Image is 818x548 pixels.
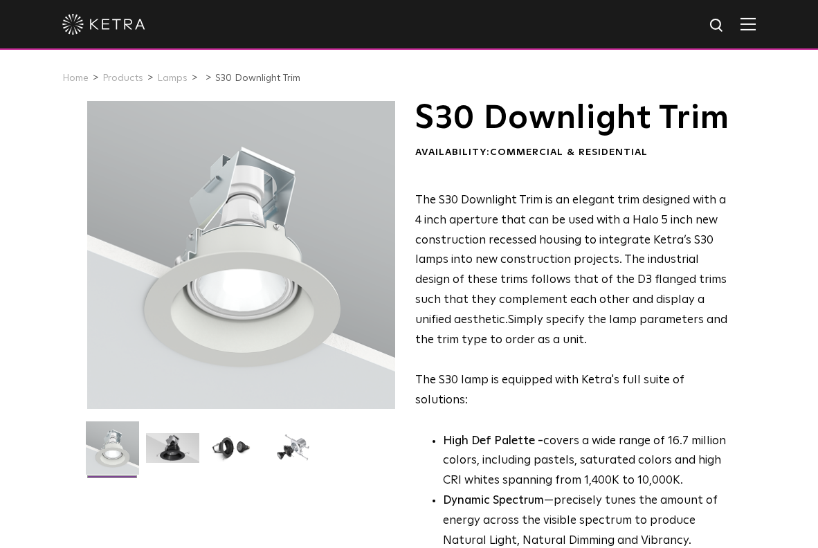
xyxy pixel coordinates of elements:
img: S30 Halo Downlight_Table Top_Black [206,433,260,473]
img: S30-DownlightTrim-2021-Web-Square [86,421,139,485]
img: S30 Halo Downlight_Exploded_Black [266,433,320,473]
a: Home [62,73,89,83]
img: Hamburger%20Nav.svg [740,17,756,30]
span: The S30 Downlight Trim is an elegant trim designed with a 4 inch aperture that can be used with a... [415,194,727,326]
a: Lamps [157,73,188,83]
h1: S30 Downlight Trim [415,101,730,136]
a: S30 Downlight Trim [215,73,300,83]
img: search icon [709,17,726,35]
strong: High Def Palette - [443,435,543,447]
strong: Dynamic Spectrum [443,495,544,506]
div: Availability: [415,146,730,160]
p: The S30 lamp is equipped with Ketra's full suite of solutions: [415,191,730,411]
span: Commercial & Residential [490,147,648,157]
a: Products [102,73,143,83]
p: covers a wide range of 16.7 million colors, including pastels, saturated colors and high CRI whit... [443,432,730,492]
span: Simply specify the lamp parameters and the trim type to order as a unit.​ [415,314,727,346]
img: S30 Halo Downlight_Hero_Black_Gradient [146,433,199,473]
img: ketra-logo-2019-white [62,14,145,35]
